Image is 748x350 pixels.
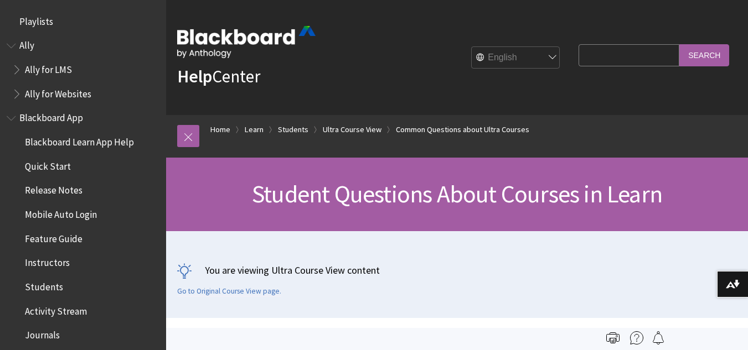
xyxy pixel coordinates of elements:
[177,65,260,87] a: HelpCenter
[25,229,82,244] span: Feature Guide
[25,133,134,148] span: Blackboard Learn App Help
[177,263,737,277] p: You are viewing Ultra Course View content
[652,331,665,344] img: Follow this page
[679,44,729,66] input: Search
[19,109,83,124] span: Blackboard App
[25,278,63,292] span: Students
[177,65,212,87] strong: Help
[25,205,97,220] span: Mobile Auto Login
[25,181,82,196] span: Release Notes
[25,60,72,75] span: Ally for LMS
[278,123,308,137] a: Students
[25,254,70,269] span: Instructors
[396,123,529,137] a: Common Questions about Ultra Courses
[177,26,316,58] img: Blackboard by Anthology
[25,302,87,317] span: Activity Stream
[25,85,91,100] span: Ally for Websites
[177,286,281,296] a: Go to Original Course View page.
[323,123,381,137] a: Ultra Course View
[245,123,264,137] a: Learn
[25,157,71,172] span: Quick Start
[210,123,230,137] a: Home
[7,12,159,31] nav: Book outline for Playlists
[472,47,560,69] select: Site Language Selector
[19,36,34,51] span: Ally
[7,36,159,103] nav: Book outline for Anthology Ally Help
[606,331,620,344] img: Print
[630,331,643,344] img: More help
[252,179,662,209] span: Student Questions About Courses in Learn
[19,12,53,27] span: Playlists
[25,326,60,341] span: Journals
